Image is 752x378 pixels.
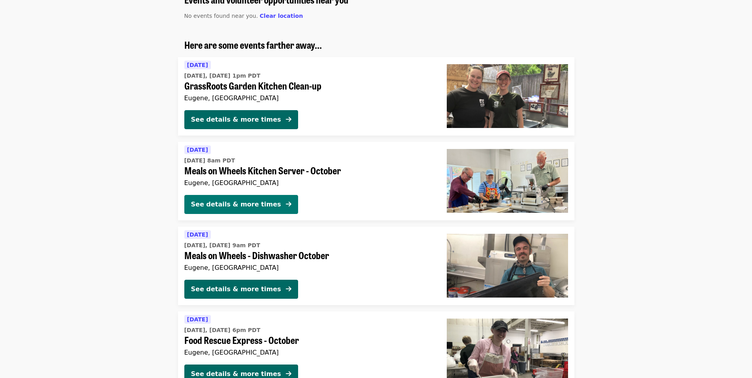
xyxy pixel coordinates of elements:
[184,110,298,129] button: See details & more times
[191,115,281,124] div: See details & more times
[184,195,298,214] button: See details & more times
[184,241,260,250] time: [DATE], [DATE] 9am PDT
[184,349,434,356] div: Eugene, [GEOGRAPHIC_DATA]
[184,13,258,19] span: No events found near you.
[184,280,298,299] button: See details & more times
[187,147,208,153] span: [DATE]
[447,234,568,297] img: Meals on Wheels - Dishwasher October organized by FOOD For Lane County
[447,149,568,212] img: Meals on Wheels Kitchen Server - October organized by FOOD For Lane County
[187,231,208,238] span: [DATE]
[286,116,291,123] i: arrow-right icon
[447,64,568,128] img: GrassRoots Garden Kitchen Clean-up organized by FOOD For Lane County
[286,200,291,208] i: arrow-right icon
[260,12,303,20] button: Clear location
[187,62,208,68] span: [DATE]
[191,284,281,294] div: See details & more times
[184,72,260,80] time: [DATE], [DATE] 1pm PDT
[184,264,434,271] div: Eugene, [GEOGRAPHIC_DATA]
[184,165,434,176] span: Meals on Wheels Kitchen Server - October
[184,250,434,261] span: Meals on Wheels - Dishwasher October
[286,285,291,293] i: arrow-right icon
[184,94,434,102] div: Eugene, [GEOGRAPHIC_DATA]
[286,370,291,378] i: arrow-right icon
[184,334,434,346] span: Food Rescue Express - October
[184,326,260,334] time: [DATE], [DATE] 6pm PDT
[184,179,434,187] div: Eugene, [GEOGRAPHIC_DATA]
[184,157,235,165] time: [DATE] 8am PDT
[260,13,303,19] span: Clear location
[184,38,322,52] span: Here are some events farther away...
[191,200,281,209] div: See details & more times
[187,316,208,323] span: [DATE]
[178,227,574,305] a: See details for "Meals on Wheels - Dishwasher October"
[178,142,574,220] a: See details for "Meals on Wheels Kitchen Server - October"
[178,57,574,136] a: See details for "GrassRoots Garden Kitchen Clean-up"
[184,80,434,92] span: GrassRoots Garden Kitchen Clean-up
